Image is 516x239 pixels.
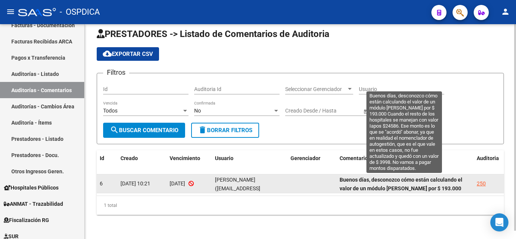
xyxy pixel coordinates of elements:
input: Fecha fin [319,108,356,114]
datatable-header-cell: Gerenciador [287,150,337,167]
span: PRESTADORES -> Listado de Comentarios de Auditoria [97,29,329,39]
span: - OSPDICA [60,4,100,20]
h3: Filtros [103,67,129,78]
input: Fecha inicio [285,108,313,114]
datatable-header-cell: Usuario [212,150,287,167]
mat-icon: delete [198,125,207,134]
span: Hospitales Públicos [4,183,59,192]
button: Buscar Comentario [103,123,185,138]
span: Borrar Filtros [198,127,252,134]
span: Exportar CSV [103,51,153,57]
div: Open Intercom Messenger [490,213,508,231]
span: Usuario [215,155,233,161]
button: Open calendar [362,107,370,115]
button: Borrar Filtros [191,123,259,138]
div: 250 [477,179,486,188]
datatable-header-cell: Auditoria [474,150,504,167]
span: 6 [100,180,103,187]
div: 1 total [97,196,504,215]
span: [DATE] [170,180,185,187]
span: Vencimiento [170,155,200,161]
span: Gerenciador [290,155,320,161]
span: Auditoria [477,155,499,161]
span: ANMAT - Trazabilidad [4,200,63,208]
span: Creado [121,155,138,161]
mat-icon: menu [6,7,15,16]
span: Comentario [340,155,368,161]
mat-icon: search [110,125,119,134]
span: Seleccionar Gerenciador [285,86,346,93]
datatable-header-cell: Vencimiento [167,150,212,167]
span: Id [100,155,104,161]
span: [DATE] 10:21 [121,180,150,187]
mat-icon: cloud_download [103,49,112,58]
button: Exportar CSV [97,47,159,61]
span: Fiscalización RG [4,216,49,224]
datatable-header-cell: Comentario [337,150,474,167]
span: [PERSON_NAME] ([EMAIL_ADDRESS][DOMAIN_NAME]) [215,177,260,200]
datatable-header-cell: Creado [117,150,167,167]
datatable-header-cell: Id [97,150,117,167]
mat-icon: person [501,7,510,16]
span: Todos [103,108,117,114]
span: Buscar Comentario [110,127,178,134]
span: No [194,108,201,114]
